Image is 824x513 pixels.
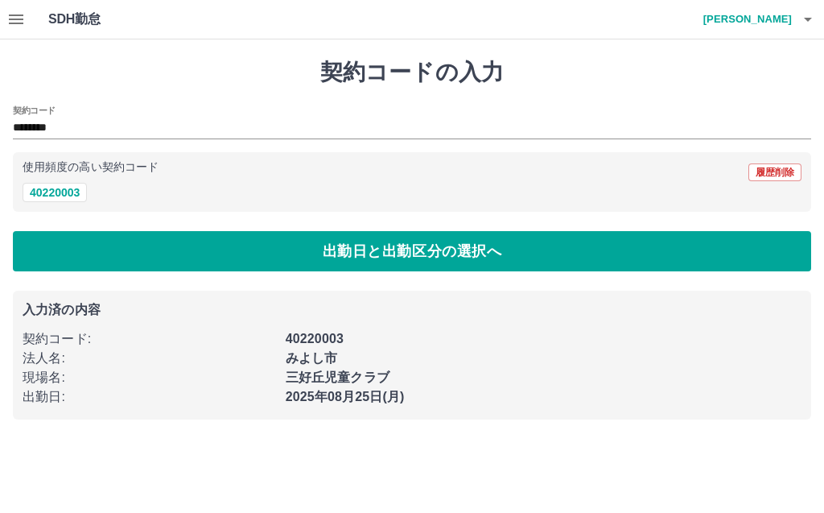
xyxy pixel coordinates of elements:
p: 法人名 : [23,349,276,368]
p: 出勤日 : [23,387,276,407]
h1: 契約コードの入力 [13,59,811,86]
button: 出勤日と出勤区分の選択へ [13,231,811,271]
b: 三好丘児童クラブ [286,370,389,384]
b: みよし市 [286,351,338,365]
b: 2025年08月25日(月) [286,390,405,403]
p: 使用頻度の高い契約コード [23,162,159,173]
b: 40220003 [286,332,344,345]
button: 40220003 [23,183,87,202]
button: 履歴削除 [748,163,801,181]
h2: 契約コード [13,104,56,117]
p: 現場名 : [23,368,276,387]
p: 契約コード : [23,329,276,349]
p: 入力済の内容 [23,304,801,316]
